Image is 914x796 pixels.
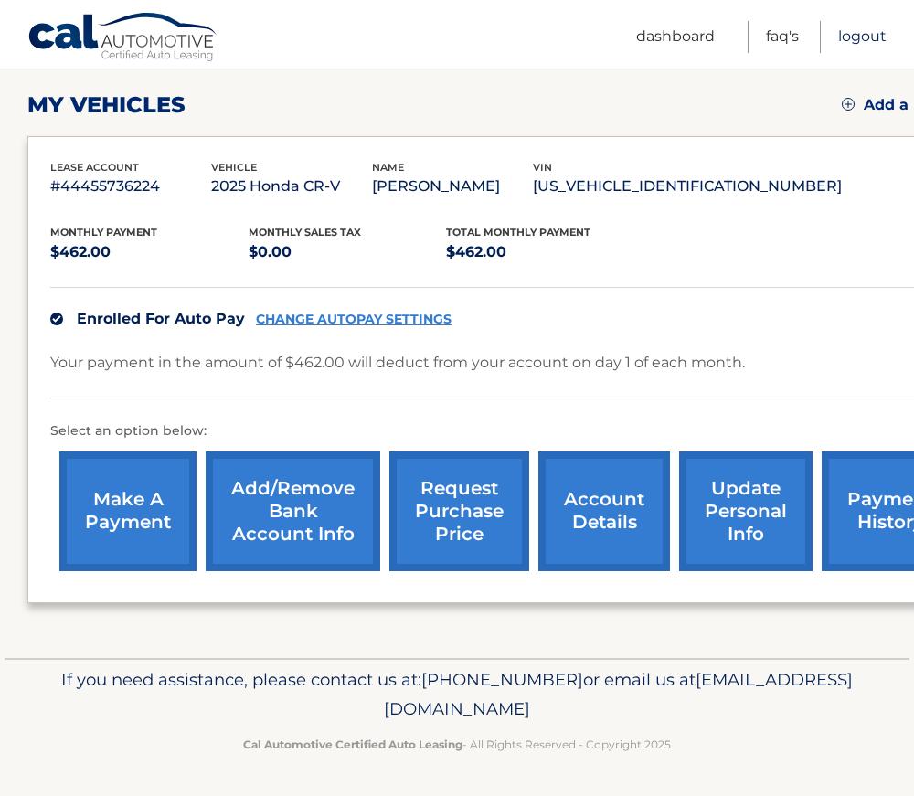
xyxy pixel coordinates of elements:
[77,310,245,327] span: Enrolled For Auto Pay
[50,313,63,325] img: check.svg
[421,669,583,690] span: [PHONE_NUMBER]
[27,12,219,65] a: Cal Automotive
[50,226,157,239] span: Monthly Payment
[372,161,404,174] span: name
[533,161,552,174] span: vin
[446,226,590,239] span: Total Monthly Payment
[206,451,380,571] a: Add/Remove bank account info
[50,239,249,265] p: $462.00
[59,451,197,571] a: make a payment
[50,350,745,376] p: Your payment in the amount of $462.00 will deduct from your account on day 1 of each month.
[243,738,462,751] strong: Cal Automotive Certified Auto Leasing
[211,174,372,199] p: 2025 Honda CR-V
[256,312,452,327] a: CHANGE AUTOPAY SETTINGS
[636,21,715,53] a: Dashboard
[32,735,882,754] p: - All Rights Reserved - Copyright 2025
[679,451,813,571] a: update personal info
[533,174,842,199] p: [US_VEHICLE_IDENTIFICATION_NUMBER]
[766,21,799,53] a: FAQ's
[838,21,887,53] a: Logout
[538,451,670,571] a: account details
[211,161,257,174] span: vehicle
[446,239,644,265] p: $462.00
[27,91,186,119] h2: my vehicles
[842,98,855,111] img: add.svg
[50,161,139,174] span: lease account
[249,226,361,239] span: Monthly sales Tax
[249,239,447,265] p: $0.00
[50,174,211,199] p: #44455736224
[372,174,533,199] p: [PERSON_NAME]
[32,665,882,724] p: If you need assistance, please contact us at: or email us at
[389,451,529,571] a: request purchase price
